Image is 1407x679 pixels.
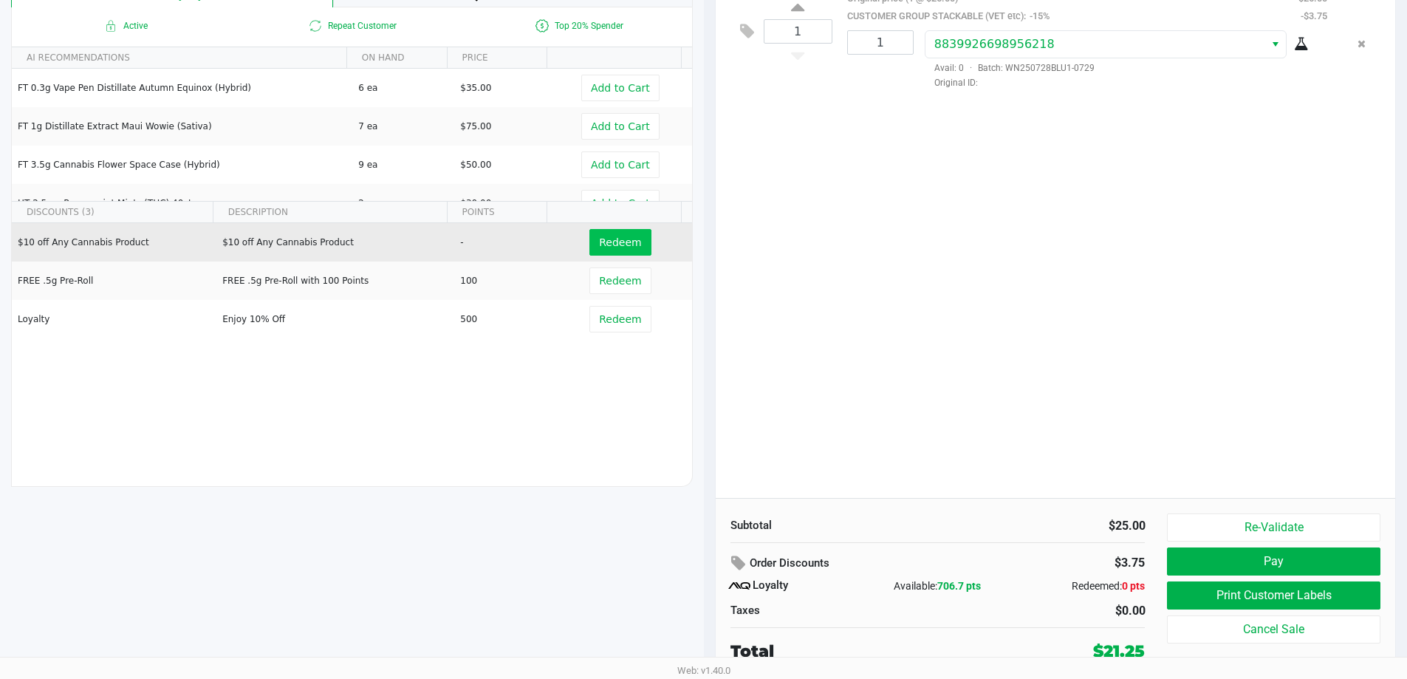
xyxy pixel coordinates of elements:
span: $30.00 [460,198,491,208]
span: Avail: 0 Batch: WN250728BLU1-0729 [925,63,1095,73]
span: -15% [1026,10,1050,21]
div: Redeemed: [1007,579,1145,594]
div: Loyalty [730,577,869,595]
button: Print Customer Labels [1167,581,1380,610]
td: 500 [453,300,555,338]
td: FT 1g Distillate Extract Maui Wowie (Sativa) [12,107,352,146]
button: Add to Cart [581,190,660,216]
span: Active [12,17,239,35]
td: 9 ea [352,146,453,184]
inline-svg: Is repeat customer [307,17,324,35]
td: 6 ea [352,69,453,107]
button: Redeem [589,267,651,294]
div: Data table [12,202,692,446]
div: $3.75 [1021,550,1145,576]
span: $75.00 [460,121,491,132]
span: 0 pts [1122,580,1145,592]
span: Original ID: [925,76,1327,89]
div: Data table [12,47,692,201]
button: Pay [1167,547,1380,576]
td: 100 [453,262,555,300]
button: Re-Validate [1167,513,1380,542]
span: · [964,63,978,73]
td: HT 2.5mg Peppermint Mints (THC) 40ct [12,184,352,222]
td: Enjoy 10% Off [216,300,453,338]
button: Select [1264,31,1286,58]
td: FT 3.5g Cannabis Flower Space Case (Hybrid) [12,146,352,184]
button: Add to Cart [581,151,660,178]
span: Top 20% Spender [465,17,692,35]
div: Available: [869,579,1007,594]
th: PRICE [447,47,547,69]
button: Remove the package from the orderLine [1352,30,1372,58]
button: Redeem [589,229,651,256]
th: ON HAND [346,47,447,69]
span: Web: v1.40.0 [677,665,730,676]
inline-svg: Is a top 20% spender [533,17,551,35]
td: FT 0.3g Vape Pen Distillate Autumn Equinox (Hybrid) [12,69,352,107]
inline-svg: Active loyalty member [102,17,120,35]
span: 706.7 pts [937,580,981,592]
div: Subtotal [730,517,927,534]
th: AI RECOMMENDATIONS [12,47,346,69]
div: Taxes [730,602,927,619]
span: Redeem [599,313,641,325]
small: -$3.75 [1301,10,1327,21]
td: - [453,223,555,262]
td: $10 off Any Cannabis Product [12,223,216,262]
td: Loyalty [12,300,216,338]
div: $21.25 [1093,639,1145,663]
th: DESCRIPTION [213,202,447,223]
div: Order Discounts [730,550,1000,577]
th: DISCOUNTS (3) [12,202,213,223]
button: Cancel Sale [1167,615,1380,644]
button: Redeem [589,306,651,332]
td: 2 ea [352,184,453,222]
span: Add to Cart [591,82,650,94]
span: Add to Cart [591,120,650,132]
span: Redeem [599,236,641,248]
span: Repeat Customer [239,17,465,35]
button: Add to Cart [581,75,660,101]
span: $35.00 [460,83,491,93]
div: Total [730,639,993,663]
span: Add to Cart [591,159,650,171]
small: CUSTOMER GROUP STACKABLE (VET etc): [847,10,1050,21]
td: $10 off Any Cannabis Product [216,223,453,262]
span: 8839926698956218 [934,37,1055,51]
div: $25.00 [949,517,1146,535]
span: Add to Cart [591,197,650,209]
span: Redeem [599,275,641,287]
th: POINTS [447,202,547,223]
td: FREE .5g Pre-Roll [12,262,216,300]
td: 7 ea [352,107,453,146]
div: $0.00 [949,602,1146,620]
td: FREE .5g Pre-Roll with 100 Points [216,262,453,300]
span: $50.00 [460,160,491,170]
button: Add to Cart [581,113,660,140]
